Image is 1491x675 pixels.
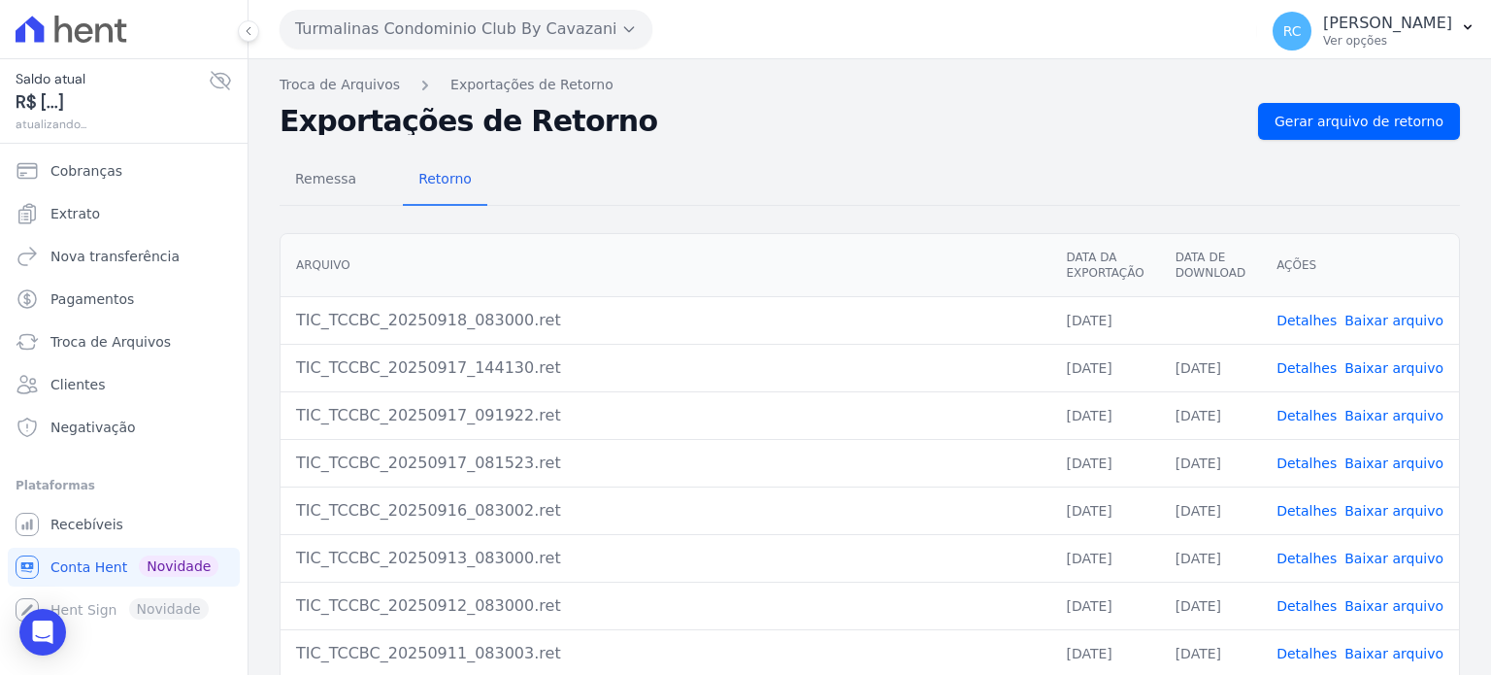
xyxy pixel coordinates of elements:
[1050,582,1159,629] td: [DATE]
[1050,234,1159,297] th: Data da Exportação
[403,155,487,206] a: Retorno
[1160,234,1261,297] th: Data de Download
[1344,360,1443,376] a: Baixar arquivo
[50,375,105,394] span: Clientes
[296,356,1035,380] div: TIC_TCCBC_20250917_144130.ret
[1160,344,1261,391] td: [DATE]
[1050,439,1159,487] td: [DATE]
[1261,234,1459,297] th: Ações
[296,404,1035,427] div: TIC_TCCBC_20250917_091922.ret
[1160,487,1261,534] td: [DATE]
[139,556,218,577] span: Novidade
[280,75,1460,95] nav: Breadcrumb
[296,642,1035,665] div: TIC_TCCBC_20250911_083003.ret
[50,289,134,309] span: Pagamentos
[1050,296,1159,344] td: [DATE]
[8,152,240,190] a: Cobranças
[1344,408,1443,423] a: Baixar arquivo
[1276,408,1337,423] a: Detalhes
[1276,456,1337,471] a: Detalhes
[16,69,209,89] span: Saldo atual
[1323,14,1452,33] p: [PERSON_NAME]
[1283,24,1302,38] span: RC
[1276,646,1337,661] a: Detalhes
[296,594,1035,618] div: TIC_TCCBC_20250912_083000.ret
[450,75,613,95] a: Exportações de Retorno
[1050,534,1159,582] td: [DATE]
[8,505,240,544] a: Recebíveis
[16,152,232,629] nav: Sidebar
[8,237,240,276] a: Nova transferência
[8,322,240,361] a: Troca de Arquivos
[407,159,483,198] span: Retorno
[1276,551,1337,566] a: Detalhes
[1344,456,1443,471] a: Baixar arquivo
[281,234,1050,297] th: Arquivo
[1344,503,1443,519] a: Baixar arquivo
[19,609,66,656] div: Open Intercom Messenger
[1160,439,1261,487] td: [DATE]
[1275,112,1443,131] span: Gerar arquivo de retorno
[1258,103,1460,140] a: Gerar arquivo de retorno
[1344,313,1443,328] a: Baixar arquivo
[1276,360,1337,376] a: Detalhes
[1344,551,1443,566] a: Baixar arquivo
[296,452,1035,475] div: TIC_TCCBC_20250917_081523.ret
[1276,598,1337,614] a: Detalhes
[280,75,400,95] a: Troca de Arquivos
[280,155,372,206] a: Remessa
[8,408,240,447] a: Negativação
[50,418,136,437] span: Negativação
[16,116,209,133] span: atualizando...
[280,108,1242,135] h2: Exportações de Retorno
[50,557,127,577] span: Conta Hent
[1344,646,1443,661] a: Baixar arquivo
[50,161,122,181] span: Cobranças
[283,159,368,198] span: Remessa
[8,365,240,404] a: Clientes
[1050,391,1159,439] td: [DATE]
[1276,503,1337,519] a: Detalhes
[50,247,180,266] span: Nova transferência
[296,309,1035,332] div: TIC_TCCBC_20250918_083000.ret
[1276,313,1337,328] a: Detalhes
[8,548,240,587] a: Conta Hent Novidade
[296,499,1035,523] div: TIC_TCCBC_20250916_083002.ret
[1160,534,1261,582] td: [DATE]
[1160,582,1261,629] td: [DATE]
[16,474,232,497] div: Plataformas
[1344,598,1443,614] a: Baixar arquivo
[280,10,652,49] button: Turmalinas Condominio Club By Cavazani
[1050,487,1159,534] td: [DATE]
[1050,344,1159,391] td: [DATE]
[50,515,123,534] span: Recebíveis
[8,194,240,233] a: Extrato
[50,332,171,352] span: Troca de Arquivos
[16,89,209,116] span: R$ [...]
[1160,391,1261,439] td: [DATE]
[8,280,240,319] a: Pagamentos
[1257,4,1491,58] button: RC [PERSON_NAME] Ver opções
[1323,33,1452,49] p: Ver opções
[50,204,100,223] span: Extrato
[296,547,1035,570] div: TIC_TCCBC_20250913_083000.ret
